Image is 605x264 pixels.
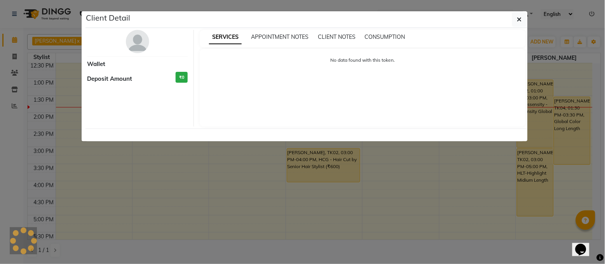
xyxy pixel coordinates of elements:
[87,75,133,83] span: Deposit Amount
[365,33,405,40] span: CONSUMPTION
[572,233,597,256] iframe: chat widget
[251,33,309,40] span: APPOINTMENT NOTES
[87,60,106,69] span: Wallet
[209,30,242,44] span: SERVICES
[86,12,131,24] h5: Client Detail
[318,33,356,40] span: CLIENT NOTES
[126,30,149,53] img: avatar
[207,57,518,64] p: No data found with this token.
[176,72,188,83] h3: ₹0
